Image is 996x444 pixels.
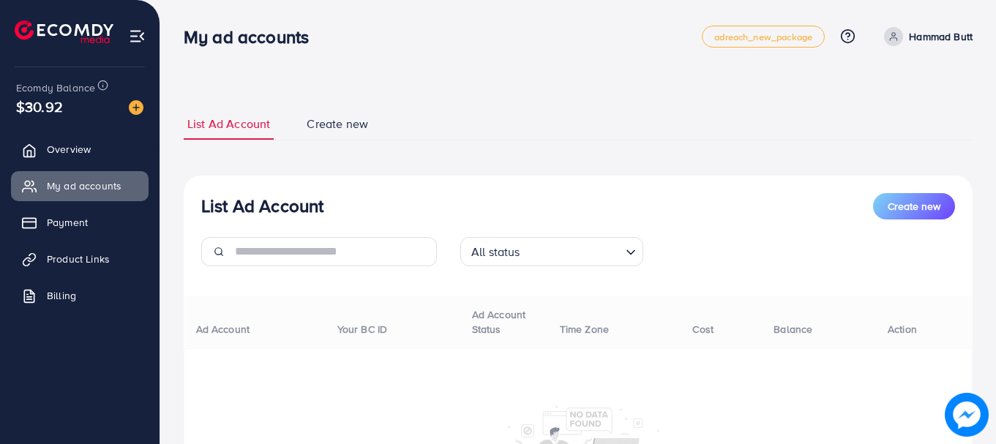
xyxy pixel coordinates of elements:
[47,215,88,230] span: Payment
[129,100,143,115] img: image
[873,193,955,219] button: Create new
[47,178,121,193] span: My ad accounts
[468,241,523,263] span: All status
[201,195,323,217] h3: List Ad Account
[11,135,149,164] a: Overview
[702,26,825,48] a: adreach_new_package
[47,288,76,303] span: Billing
[888,199,940,214] span: Create new
[47,142,91,157] span: Overview
[307,116,368,132] span: Create new
[714,32,812,42] span: adreach_new_package
[11,208,149,237] a: Payment
[11,281,149,310] a: Billing
[11,171,149,200] a: My ad accounts
[16,96,63,117] span: $30.92
[525,238,620,263] input: Search for option
[47,252,110,266] span: Product Links
[129,28,146,45] img: menu
[187,116,270,132] span: List Ad Account
[16,80,95,95] span: Ecomdy Balance
[15,20,113,43] img: logo
[878,27,973,46] a: Hammad Butt
[11,244,149,274] a: Product Links
[909,28,973,45] p: Hammad Butt
[946,394,987,435] img: image
[184,26,321,48] h3: My ad accounts
[460,237,643,266] div: Search for option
